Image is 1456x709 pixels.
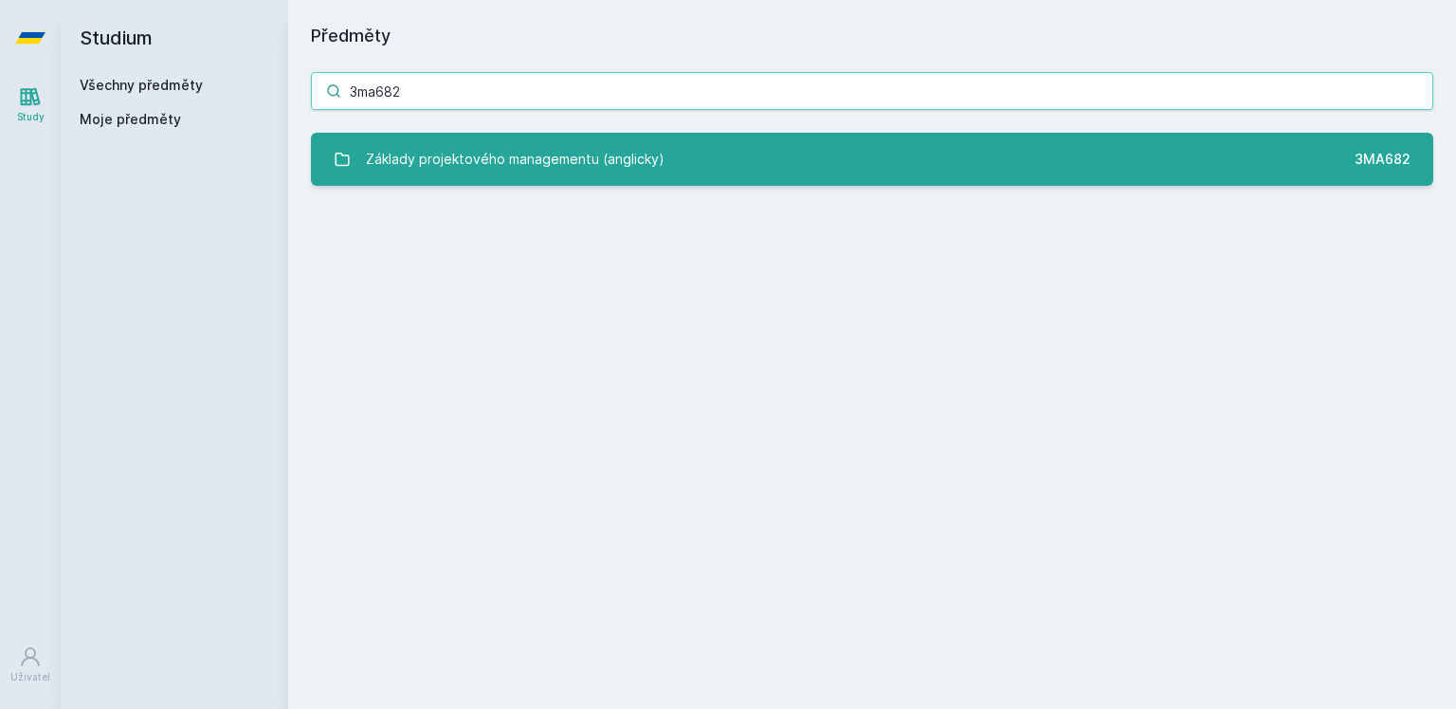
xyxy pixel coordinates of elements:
a: Všechny předměty [80,77,203,93]
div: Uživatel [10,670,50,684]
div: Study [17,110,45,124]
div: Základy projektového managementu (anglicky) [366,140,664,178]
input: Název nebo ident předmětu… [311,72,1433,110]
span: Moje předměty [80,110,181,129]
div: 3MA682 [1355,150,1410,169]
h1: Předměty [311,23,1433,49]
a: Základy projektového managementu (anglicky) 3MA682 [311,133,1433,186]
a: Study [4,76,57,134]
a: Uživatel [4,636,57,694]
